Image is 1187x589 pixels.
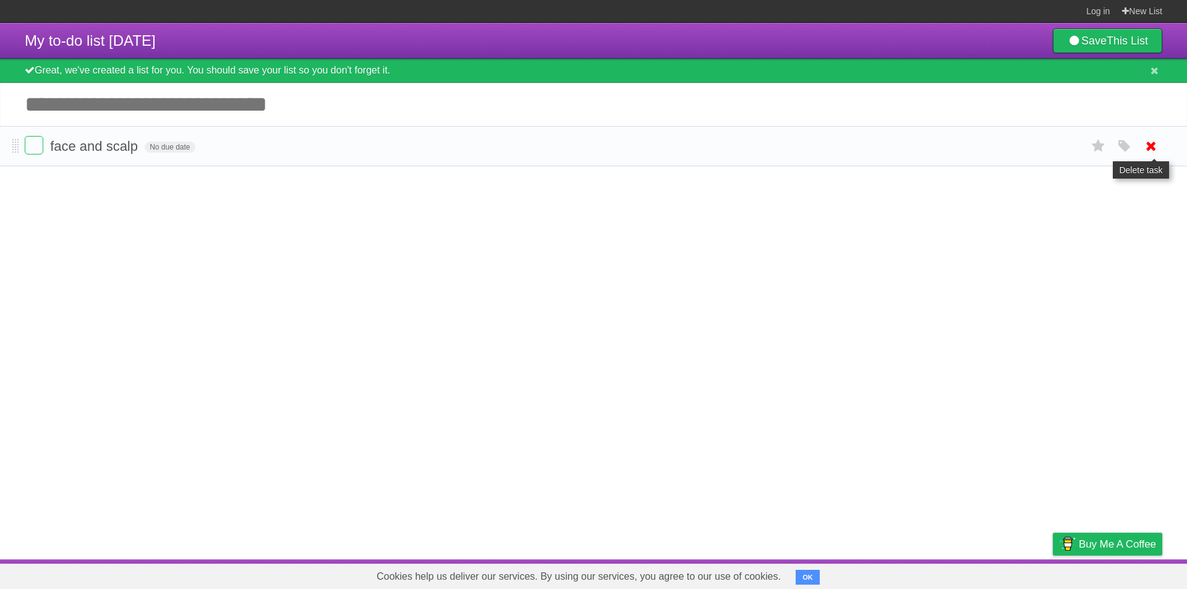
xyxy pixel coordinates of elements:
span: face and scalp [50,138,141,154]
a: SaveThis List [1053,28,1162,53]
a: Privacy [1037,562,1069,586]
a: Buy me a coffee [1053,533,1162,556]
label: Done [25,136,43,155]
a: Developers [929,562,979,586]
span: Cookies help us deliver our services. By using our services, you agree to our use of cookies. [364,564,793,589]
b: This List [1107,35,1148,47]
span: Buy me a coffee [1079,533,1156,555]
button: OK [796,570,820,585]
label: Star task [1087,136,1110,156]
a: About [888,562,914,586]
span: My to-do list [DATE] [25,32,156,49]
span: No due date [145,142,195,153]
img: Buy me a coffee [1059,533,1076,554]
a: Suggest a feature [1084,562,1162,586]
a: Terms [995,562,1022,586]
